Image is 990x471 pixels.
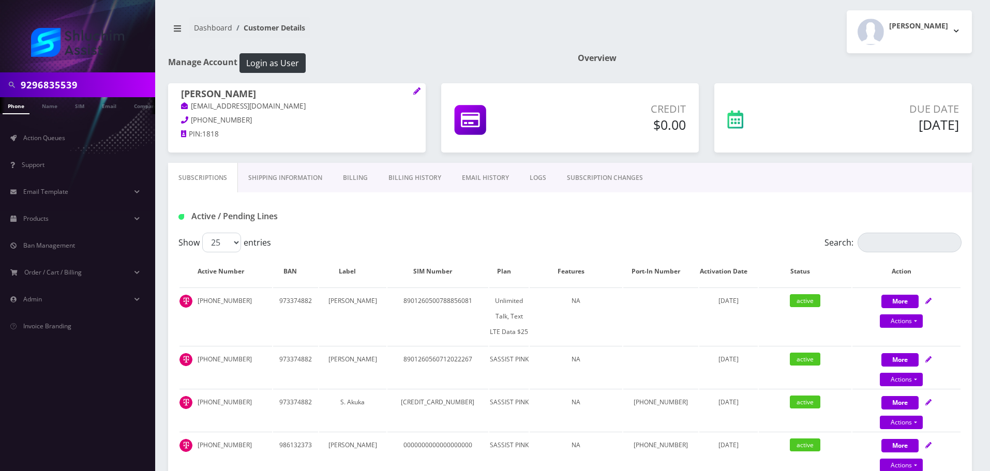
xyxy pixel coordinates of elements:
span: Order / Cart / Billing [24,268,82,277]
a: Dashboard [194,23,232,33]
span: active [790,438,820,451]
td: 973374882 [273,287,318,345]
td: [PHONE_NUMBER] [179,346,272,388]
button: Login as User [239,53,306,73]
span: Admin [23,295,42,303]
td: 973374882 [273,389,318,431]
span: Invoice Branding [23,322,71,330]
td: NA [530,287,622,345]
th: Action: activate to sort column ascending [852,256,961,286]
span: Ban Management [23,241,75,250]
td: 8901260500788856081 [387,287,489,345]
span: active [790,353,820,366]
button: More [881,396,919,409]
a: SIM [70,97,89,113]
th: BAN: activate to sort column ascending [273,256,318,286]
th: Activation Date: activate to sort column ascending [699,256,758,286]
h1: Overview [578,53,972,63]
span: [DATE] [718,296,739,305]
label: Search: [824,233,962,252]
a: Shipping Information [238,163,333,193]
h1: Active / Pending Lines [178,211,429,221]
img: Active / Pending Lines [178,214,184,220]
td: SASSIST PINK [489,389,529,431]
button: [PERSON_NAME] [847,10,972,53]
a: Email [97,97,122,113]
td: [PHONE_NUMBER] [179,287,272,345]
a: [EMAIL_ADDRESS][DOMAIN_NAME] [181,101,306,112]
th: Active Number: activate to sort column ascending [179,256,272,286]
a: Name [37,97,63,113]
th: Status: activate to sort column ascending [759,256,851,286]
button: More [881,295,919,308]
td: Unlimited Talk, Text LTE Data $25 [489,287,529,345]
a: Login as User [237,56,306,68]
span: [PHONE_NUMBER] [191,115,252,125]
a: PIN: [181,129,202,140]
h5: $0.00 [557,117,686,132]
span: [DATE] [718,398,739,406]
td: SASSIST PINK [489,346,529,388]
nav: breadcrumb [168,17,562,47]
input: Search in Company [21,75,153,95]
img: t_img.png [179,439,192,452]
span: active [790,294,820,307]
span: Products [23,214,49,223]
a: Billing History [378,163,452,193]
li: Customer Details [232,22,305,33]
a: LOGS [519,163,557,193]
h5: [DATE] [809,117,959,132]
h1: [PERSON_NAME] [181,88,413,101]
td: S. Akuka [319,389,386,431]
span: 1818 [202,129,219,139]
img: t_img.png [179,353,192,366]
a: Subscriptions [168,163,238,193]
button: More [881,439,919,452]
td: [PERSON_NAME] [319,346,386,388]
h2: [PERSON_NAME] [889,22,948,31]
td: [CREDIT_CARD_NUMBER] [387,389,489,431]
span: Support [22,160,44,169]
p: Due Date [809,101,959,117]
img: t_img.png [179,396,192,409]
td: NA [530,389,622,431]
th: SIM Number: activate to sort column ascending [387,256,489,286]
a: Company [129,97,163,113]
p: Credit [557,101,686,117]
span: [DATE] [718,355,739,363]
td: 973374882 [273,346,318,388]
a: Actions [880,373,923,386]
th: Plan: activate to sort column ascending [489,256,529,286]
img: Shluchim Assist [31,28,124,57]
a: Billing [333,163,378,193]
td: [PHONE_NUMBER] [623,389,698,431]
a: Actions [880,314,923,328]
button: More [881,353,919,367]
a: Actions [880,416,923,429]
a: SUBSCRIPTION CHANGES [557,163,653,193]
th: Label: activate to sort column ascending [319,256,386,286]
span: [DATE] [718,440,739,449]
span: Action Queues [23,133,65,142]
td: [PHONE_NUMBER] [179,389,272,431]
a: EMAIL HISTORY [452,163,519,193]
input: Search: [858,233,962,252]
th: Port-In Number: activate to sort column ascending [623,256,698,286]
img: t_img.png [179,295,192,308]
select: Showentries [202,233,241,252]
span: active [790,396,820,408]
td: [PERSON_NAME] [319,287,386,345]
th: Features: activate to sort column ascending [530,256,622,286]
span: Email Template [23,187,68,196]
td: NA [530,346,622,388]
a: Phone [3,97,29,114]
label: Show entries [178,233,271,252]
td: 8901260560712022267 [387,346,489,388]
h1: Manage Account [168,53,562,73]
